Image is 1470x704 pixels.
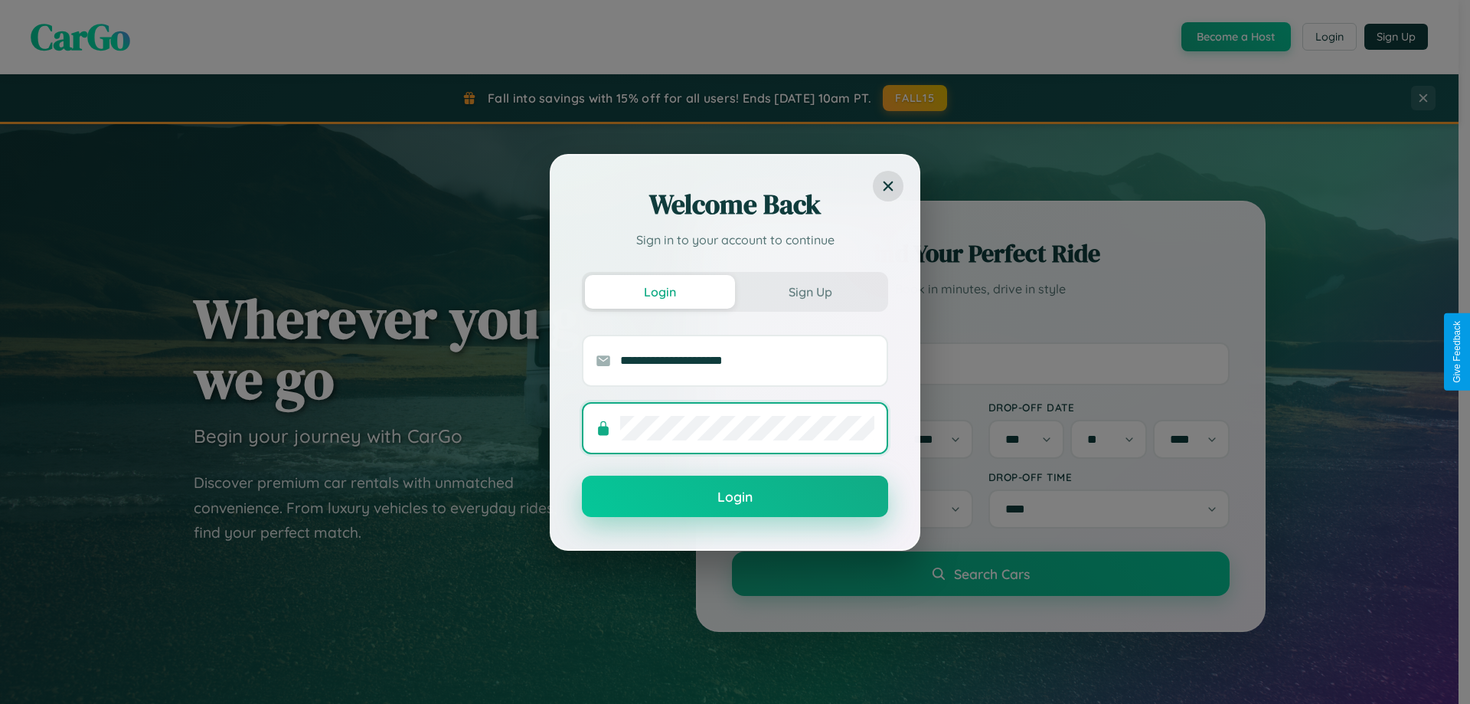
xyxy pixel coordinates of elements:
button: Sign Up [735,275,885,309]
div: Give Feedback [1452,321,1462,383]
button: Login [582,476,888,517]
button: Login [585,275,735,309]
p: Sign in to your account to continue [582,231,888,249]
h2: Welcome Back [582,186,888,223]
